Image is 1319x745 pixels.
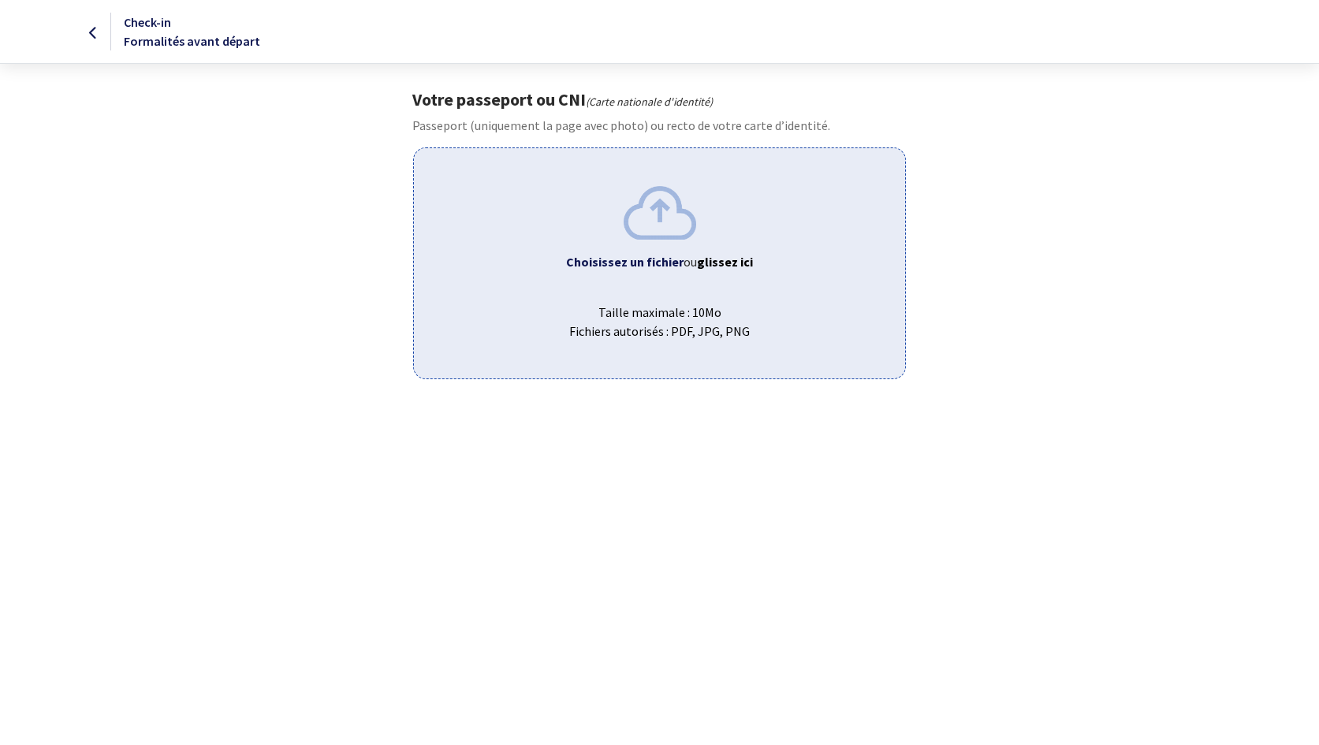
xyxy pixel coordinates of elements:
b: glissez ici [697,254,753,270]
img: upload.png [624,186,696,239]
i: (Carte nationale d'identité) [586,95,713,109]
span: Taille maximale : 10Mo Fichiers autorisés : PDF, JPG, PNG [427,290,892,341]
h1: Votre passeport ou CNI [412,89,907,110]
b: Choisissez un fichier [566,254,684,270]
span: ou [684,254,753,270]
span: Check-in Formalités avant départ [124,14,260,49]
p: Passeport (uniquement la page avec photo) ou recto de votre carte d’identité. [412,116,907,135]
